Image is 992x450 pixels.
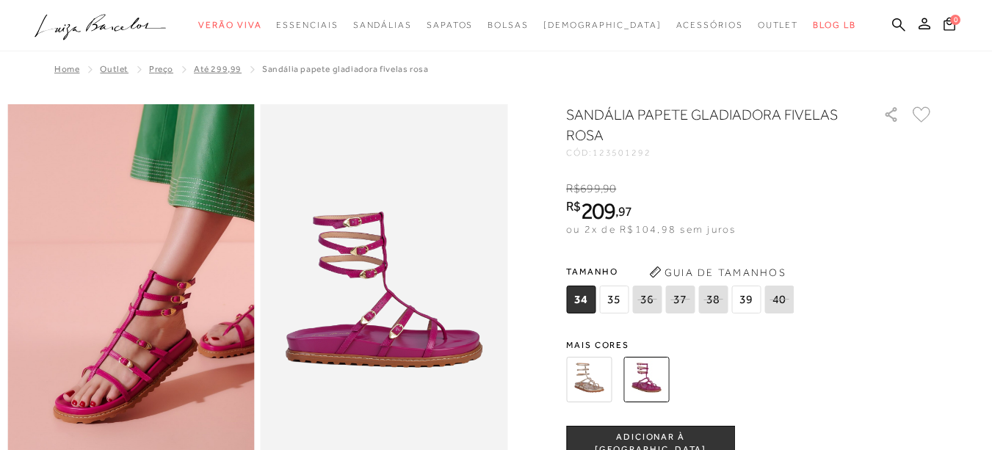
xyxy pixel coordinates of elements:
[262,64,428,74] span: Sandália papete gladiadora fivelas rosa
[676,20,743,30] span: Acessórios
[601,182,617,195] i: ,
[581,197,615,224] span: 209
[618,203,632,219] span: 97
[198,20,261,30] span: Verão Viva
[665,286,695,313] span: 37
[764,286,794,313] span: 40
[488,12,529,39] a: categoryNavScreenReaderText
[615,205,632,218] i: ,
[543,12,662,39] a: noSubCategoriesText
[543,20,662,30] span: [DEMOGRAPHIC_DATA]
[593,148,651,158] span: 123501292
[353,12,412,39] a: categoryNavScreenReaderText
[566,261,797,283] span: Tamanho
[198,12,261,39] a: categoryNavScreenReaderText
[54,64,79,74] a: Home
[758,20,799,30] span: Outlet
[353,20,412,30] span: Sandálias
[276,20,338,30] span: Essenciais
[488,20,529,30] span: Bolsas
[566,341,933,349] span: Mais cores
[566,148,860,157] div: CÓD:
[566,357,612,402] img: Sandália papete gladiadora fivelas dourada
[632,286,662,313] span: 36
[566,286,595,313] span: 34
[566,223,736,235] span: ou 2x de R$104,98 sem juros
[676,12,743,39] a: categoryNavScreenReaderText
[276,12,338,39] a: categoryNavScreenReaderText
[580,182,600,195] span: 699
[758,12,799,39] a: categoryNavScreenReaderText
[813,12,855,39] a: BLOG LB
[603,182,616,195] span: 90
[566,200,581,213] i: R$
[599,286,629,313] span: 35
[194,64,242,74] a: Até 299,99
[427,20,473,30] span: Sapatos
[644,261,791,284] button: Guia de Tamanhos
[566,182,580,195] i: R$
[950,15,960,25] span: 0
[731,286,761,313] span: 39
[813,20,855,30] span: BLOG LB
[149,64,173,74] a: Preço
[623,357,669,402] img: Sandália papete gladiadora fivelas rosa
[427,12,473,39] a: categoryNavScreenReaderText
[566,104,841,145] h1: Sandália papete gladiadora fivelas rosa
[100,64,128,74] a: Outlet
[939,16,960,36] button: 0
[698,286,728,313] span: 38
